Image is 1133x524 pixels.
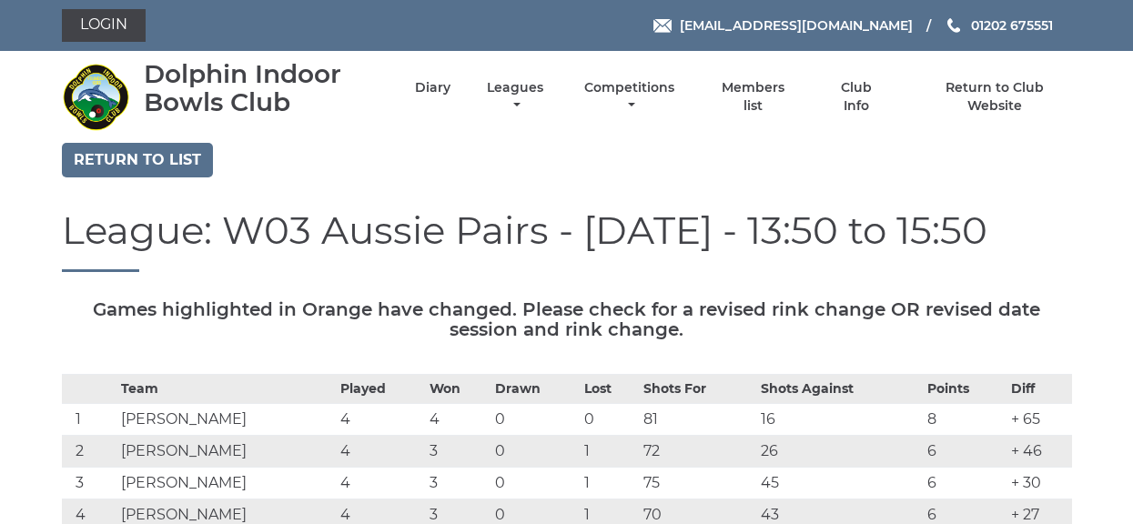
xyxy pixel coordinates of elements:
td: 4 [425,404,491,436]
td: 8 [923,404,1006,436]
td: 75 [639,468,756,499]
td: 0 [491,468,580,499]
h5: Games highlighted in Orange have changed. Please check for a revised rink change OR revised date ... [62,299,1072,339]
th: Drawn [491,375,580,404]
a: Return to Club Website [917,79,1071,115]
th: Lost [580,375,639,404]
th: Won [425,375,491,404]
td: [PERSON_NAME] [116,436,337,468]
td: 1 [580,436,639,468]
td: 81 [639,404,756,436]
a: Phone us 01202 675551 [945,15,1053,35]
td: 2 [62,436,116,468]
a: Members list [711,79,794,115]
td: [PERSON_NAME] [116,468,337,499]
td: 3 [62,468,116,499]
td: + 30 [1007,468,1072,499]
th: Team [116,375,337,404]
a: Club Info [827,79,886,115]
td: 6 [923,436,1006,468]
td: 4 [336,436,425,468]
td: 0 [580,404,639,436]
img: Dolphin Indoor Bowls Club [62,63,130,131]
td: 26 [756,436,923,468]
a: Login [62,9,146,42]
span: 01202 675551 [971,17,1053,34]
td: 6 [923,468,1006,499]
td: 3 [425,468,491,499]
span: [EMAIL_ADDRESS][DOMAIN_NAME] [680,17,913,34]
td: 1 [580,468,639,499]
img: Email [653,19,672,33]
td: 45 [756,468,923,499]
td: 4 [336,468,425,499]
th: Shots For [639,375,756,404]
h1: League: W03 Aussie Pairs - [DATE] - 13:50 to 15:50 [62,209,1072,272]
th: Points [923,375,1006,404]
th: Shots Against [756,375,923,404]
td: [PERSON_NAME] [116,404,337,436]
div: Dolphin Indoor Bowls Club [144,60,383,116]
td: + 65 [1007,404,1072,436]
a: Diary [415,79,450,96]
td: 16 [756,404,923,436]
a: Leagues [482,79,548,115]
td: 72 [639,436,756,468]
td: 1 [62,404,116,436]
th: Diff [1007,375,1072,404]
td: 0 [491,436,580,468]
td: + 46 [1007,436,1072,468]
img: Phone us [947,18,960,33]
a: Competitions [581,79,680,115]
th: Played [336,375,425,404]
td: 3 [425,436,491,468]
a: Email [EMAIL_ADDRESS][DOMAIN_NAME] [653,15,913,35]
td: 4 [336,404,425,436]
a: Return to list [62,143,213,177]
td: 0 [491,404,580,436]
